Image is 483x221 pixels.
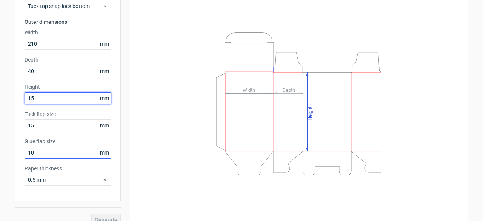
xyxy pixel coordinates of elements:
[98,120,111,131] span: mm
[25,83,111,91] label: Height
[25,56,111,63] label: Depth
[25,138,111,145] label: Glue flap size
[243,87,255,93] tspan: Width
[282,87,295,93] tspan: Depth
[25,29,111,36] label: Width
[98,65,111,77] span: mm
[98,38,111,49] span: mm
[25,165,111,172] label: Paper thickness
[28,2,102,10] span: Tuck top snap lock bottom
[25,110,111,118] label: Tuck flap size
[307,106,313,120] tspan: Height
[28,176,102,184] span: 0.5 mm
[25,18,111,26] h3: Outer dimensions
[98,93,111,104] span: mm
[98,147,111,158] span: mm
